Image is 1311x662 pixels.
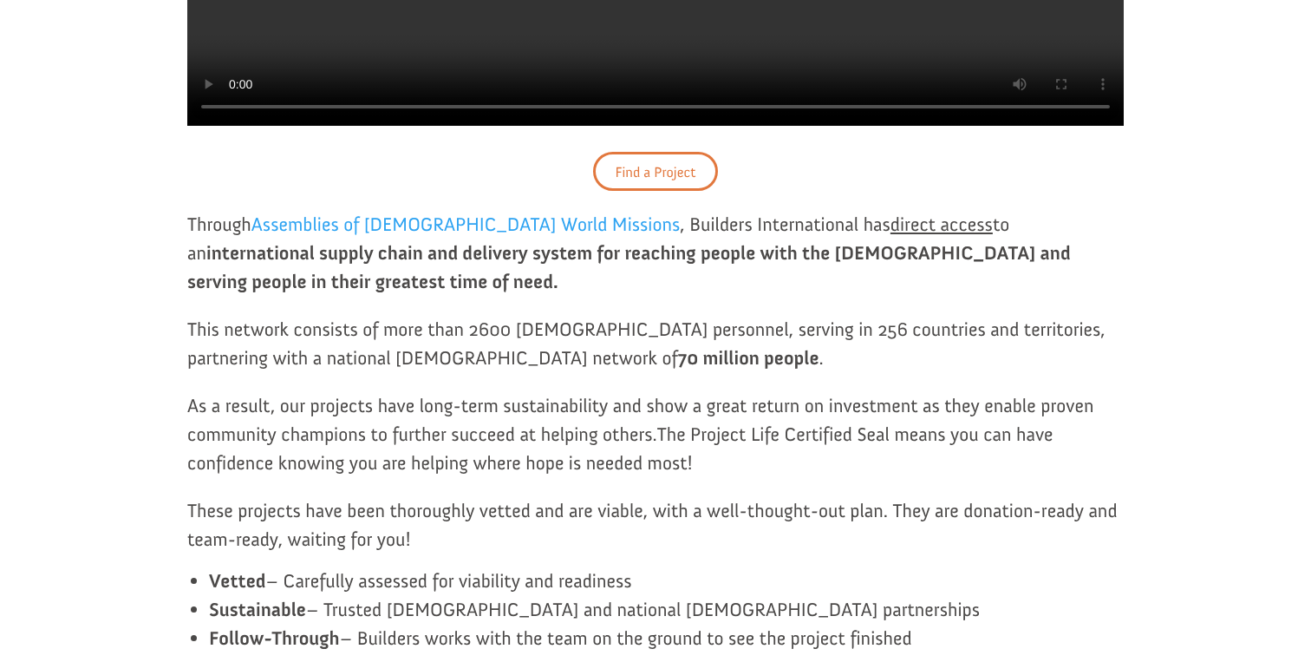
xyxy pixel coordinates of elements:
[187,318,1106,370] span: This network consists of more than 2600 [DEMOGRAPHIC_DATA] personnel, serving in 256 countries an...
[47,69,177,82] span: Tulsa , [GEOGRAPHIC_DATA]
[209,569,266,593] strong: Vetted
[41,53,284,66] strong: Project Rescue: [GEOGRAPHIC_DATA] Safe House
[187,241,1071,293] strong: international supply chain and delivery system for reaching people with the [DEMOGRAPHIC_DATA] an...
[31,69,43,82] img: US.png
[209,598,306,621] strong: Sustainable
[209,626,340,650] strong: Follow-Through
[678,346,819,370] strong: 70 million people
[593,152,717,191] a: Find a Project
[245,35,323,66] button: Donate
[31,17,238,52] div: Jeremy&Faith G. donated $50
[209,598,980,621] span: – Trusted [DEMOGRAPHIC_DATA] and national [DEMOGRAPHIC_DATA] partnerships
[209,626,912,650] span: – Builders works with the team on the ground to see the project finished
[31,54,238,66] div: to
[187,210,1124,315] p: Through , Builders International has to an
[890,213,993,236] span: direct access
[187,394,1093,446] span: As a result, our projects have long-term sustainability and show a great return on investment as ...
[209,569,632,593] span: – Carefully assessed for viability and readiness
[31,36,45,50] img: emoji heart
[187,499,1118,551] span: These projects have been thoroughly vetted and are viable, with a well-thought-out plan. They are...
[251,213,680,245] a: Assemblies of [DEMOGRAPHIC_DATA] World Missions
